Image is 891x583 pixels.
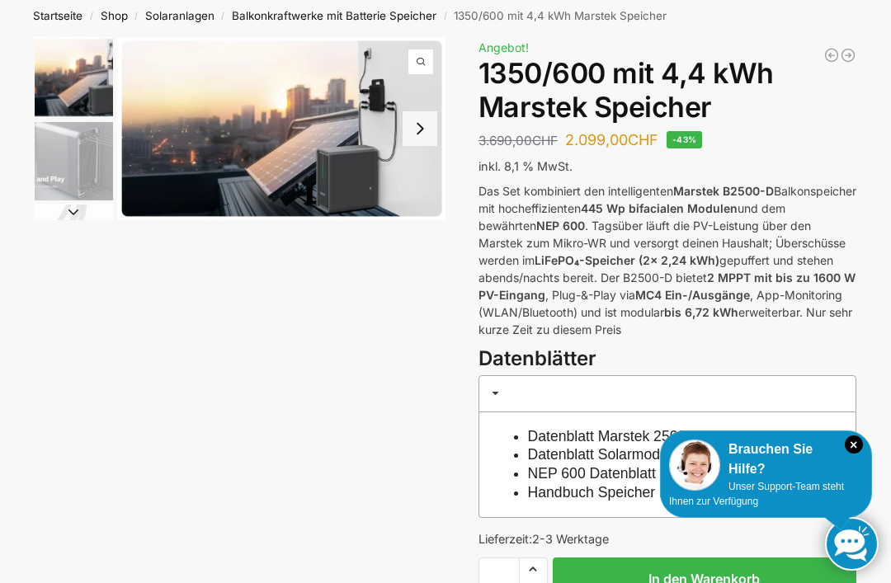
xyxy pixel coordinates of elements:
strong: bis 6,72 kWh [664,305,738,319]
a: Balkonkraftwerke mit Batterie Speicher [232,9,436,22]
span: / [128,10,145,23]
strong: Marstek B2500-D [673,184,774,198]
div: Brauchen Sie Hilfe? [669,440,863,479]
h3: Datenblätter [478,345,856,374]
a: Solaranlagen [145,9,214,22]
strong: NEP 600 [536,219,585,233]
img: Marstek Balkonkraftwerk [445,37,774,245]
a: Steckerkraftwerk mit 8 KW Speicher und 8 Solarmodulen mit 3600 Watt [823,47,840,63]
bdi: 3.690,00 [478,133,558,148]
span: inkl. 8,1 % MwSt. [478,159,573,173]
img: Marstek Balkonkraftwerk [35,122,113,200]
p: Das Set kombiniert den intelligenten Balkonspeicher mit hocheffizienten und dem bewährten . Tagsü... [478,182,856,338]
img: Customer service [669,440,720,491]
button: Next slide [35,204,113,220]
img: Balkonkraftwerk mit Marstek Speicher [35,37,113,118]
span: -43% [667,131,703,148]
a: 2250/600 mit 6,6 kWh Marstek Speicher [840,47,856,63]
button: Next slide [403,111,437,146]
span: Unser Support-Team steht Ihnen zur Verfügung [669,481,844,507]
span: Increase quantity [520,558,547,580]
span: / [214,10,232,23]
i: Schließen [845,435,863,454]
a: Handbuch Speicher Deutsch-Englisch [528,484,772,501]
li: 2 / 9 [445,37,774,245]
li: 2 / 9 [31,120,113,202]
li: 1 / 9 [117,37,445,220]
span: Lieferzeit: [478,532,609,546]
span: CHF [532,133,558,148]
a: Balkonkraftwerk mit Marstek Speicher5 1 [117,37,445,220]
span: CHF [628,131,658,148]
span: 2-3 Werktage [532,532,609,546]
a: NEP 600 Datenblatt [528,465,656,482]
li: 1 / 9 [31,37,113,120]
span: Angebot! [478,40,529,54]
a: Startseite [33,9,82,22]
img: Balkonkraftwerk mit Marstek Speicher [117,37,445,220]
span: / [82,10,100,23]
a: Datenblatt Solarmodul [528,446,672,463]
a: Shop [101,9,128,22]
h1: 1350/600 mit 4,4 kWh Marstek Speicher [478,57,856,125]
strong: MC4 Ein-/Ausgänge [635,288,750,302]
bdi: 2.099,00 [565,131,658,148]
li: 3 / 9 [31,202,113,284]
strong: 445 Wp bifacialen Modulen [581,201,738,215]
strong: LiFePO₄-Speicher (2x 2,24 kWh) [535,253,719,267]
a: Datenblatt Marstek 2500D Speicher [528,428,758,444]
